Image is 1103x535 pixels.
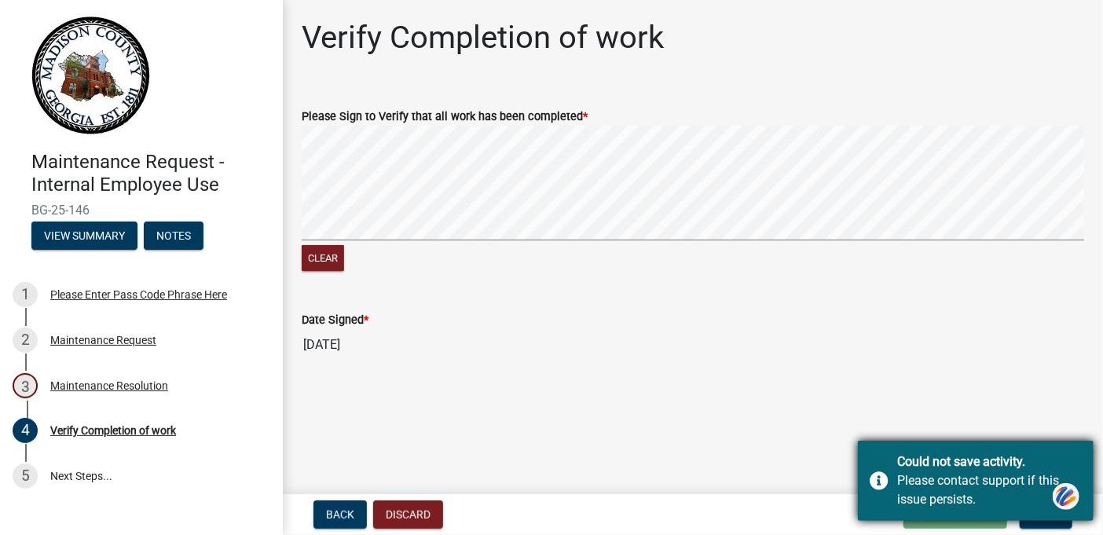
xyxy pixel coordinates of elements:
div: Maintenance Request [50,335,156,346]
img: svg+xml;base64,PHN2ZyB3aWR0aD0iNDQiIGhlaWdodD0iNDQiIHZpZXdCb3g9IjAgMCA0NCA0NCIgZmlsbD0ibm9uZSIgeG... [1053,482,1079,511]
button: Discard [373,500,443,529]
div: 4 [13,418,38,443]
button: Notes [144,222,203,250]
div: Maintenance Resolution [50,380,168,391]
span: BG-25-146 [31,203,251,218]
h4: Maintenance Request - Internal Employee Use [31,151,270,196]
wm-modal-confirm: Summary [31,230,137,243]
label: Please Sign to Verify that all work has been completed [302,112,588,123]
div: 3 [13,373,38,398]
h1: Verify Completion of work [302,19,664,57]
button: Clear [302,245,344,271]
div: Could not save activity. [897,453,1082,471]
div: Please Enter Pass Code Phrase Here [50,289,227,300]
label: Date Signed [302,315,368,326]
button: View Summary [31,222,137,250]
wm-modal-confirm: Notes [144,230,203,243]
div: 1 [13,282,38,307]
span: Back [326,508,354,521]
img: Madison County, Georgia [31,16,150,134]
div: 5 [13,464,38,489]
div: Verify Completion of work [50,425,176,436]
div: 2 [13,328,38,353]
div: Please contact support if this issue persists. [897,471,1082,509]
button: Back [313,500,367,529]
